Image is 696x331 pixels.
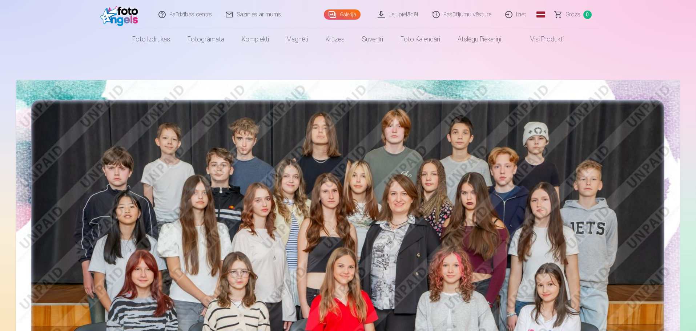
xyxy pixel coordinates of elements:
[179,29,233,49] a: Fotogrāmata
[392,29,449,49] a: Foto kalendāri
[100,3,142,26] img: /fa1
[278,29,317,49] a: Magnēti
[124,29,179,49] a: Foto izdrukas
[449,29,510,49] a: Atslēgu piekariņi
[510,29,572,49] a: Visi produkti
[233,29,278,49] a: Komplekti
[566,10,580,19] span: Grozs
[317,29,353,49] a: Krūzes
[324,9,361,20] a: Galerija
[583,11,592,19] span: 0
[353,29,392,49] a: Suvenīri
